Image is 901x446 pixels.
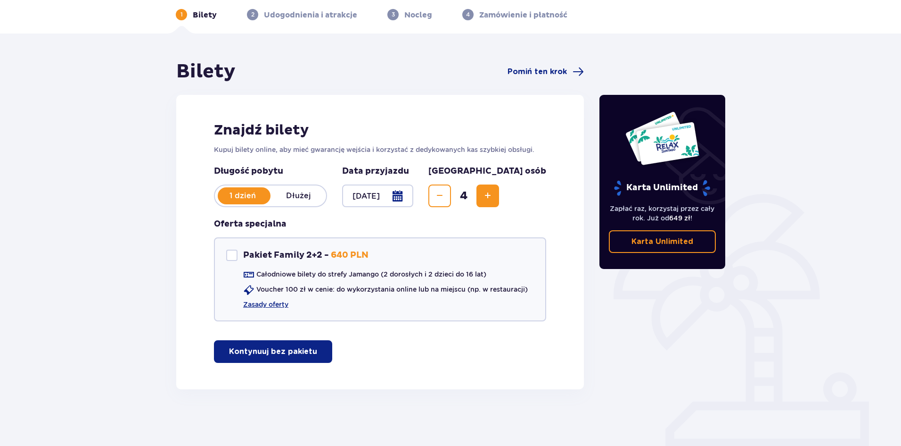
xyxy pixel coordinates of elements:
[392,10,395,19] p: 3
[508,67,567,77] span: Pomiń ten krok
[428,185,451,207] button: Zmniejsz
[214,121,546,139] h2: Znajdź bilety
[669,214,690,222] span: 649 zł
[214,219,287,230] h3: Oferta specjalna
[613,180,711,196] p: Karta Unlimited
[229,346,317,357] p: Kontynuuj bez pakietu
[251,10,254,19] p: 2
[243,250,329,261] p: Pakiet Family 2+2 -
[270,191,326,201] p: Dłużej
[193,10,217,20] p: Bilety
[256,285,528,294] p: Voucher 100 zł w cenie: do wykorzystania online lub na miejscu (np. w restauracji)
[243,300,288,309] a: Zasady oferty
[342,166,409,177] p: Data przyjazdu
[214,145,546,154] p: Kupuj bilety online, aby mieć gwarancję wejścia i korzystać z dedykowanych kas szybkiej obsługi.
[462,9,567,20] div: 4Zamówienie i płatność
[214,166,327,177] p: Długość pobytu
[609,204,716,223] p: Zapłać raz, korzystaj przez cały rok. Już od !
[247,9,357,20] div: 2Udogodnienia i atrakcje
[331,250,369,261] p: 640 PLN
[404,10,432,20] p: Nocleg
[508,66,584,77] a: Pomiń ten krok
[387,9,432,20] div: 3Nocleg
[264,10,357,20] p: Udogodnienia i atrakcje
[466,10,470,19] p: 4
[479,10,567,20] p: Zamówienie i płatność
[256,269,486,279] p: Całodniowe bilety do strefy Jamango (2 dorosłych i 2 dzieci do 16 lat)
[176,60,236,84] h1: Bilety
[215,191,270,201] p: 1 dzień
[453,189,475,203] span: 4
[428,166,546,177] p: [GEOGRAPHIC_DATA] osób
[631,236,693,247] p: Karta Unlimited
[625,111,700,166] img: Dwie karty całoroczne do Suntago z napisem 'UNLIMITED RELAX', na białym tle z tropikalnymi liśćmi...
[609,230,716,253] a: Karta Unlimited
[176,9,217,20] div: 1Bilety
[180,10,183,19] p: 1
[476,185,499,207] button: Zwiększ
[214,340,332,363] button: Kontynuuj bez pakietu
